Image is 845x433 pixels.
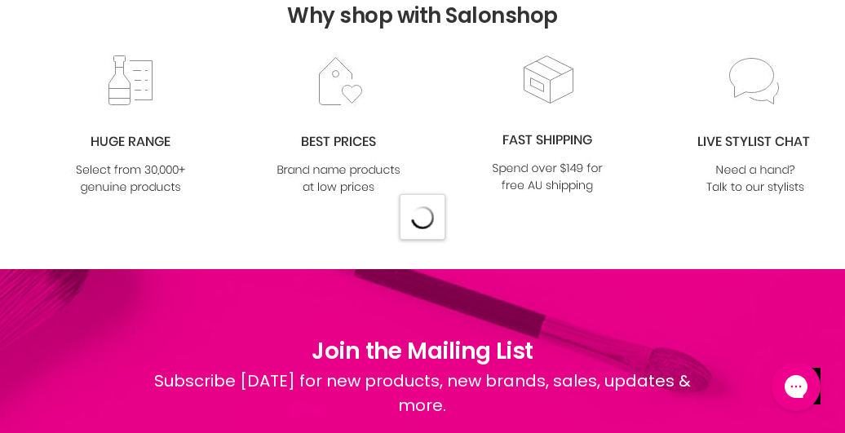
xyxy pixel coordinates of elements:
[763,356,829,417] iframe: Gorgias live chat messenger
[137,334,709,369] h1: Join the Mailing List
[64,55,197,197] img: range2_8cf790d4-220e-469f-917d-a18fed3854b6.jpg
[481,53,613,196] img: fast.jpg
[689,55,821,197] img: chat_c0a1c8f7-3133-4fc6-855f-7264552747f6.jpg
[272,55,405,197] img: prices.jpg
